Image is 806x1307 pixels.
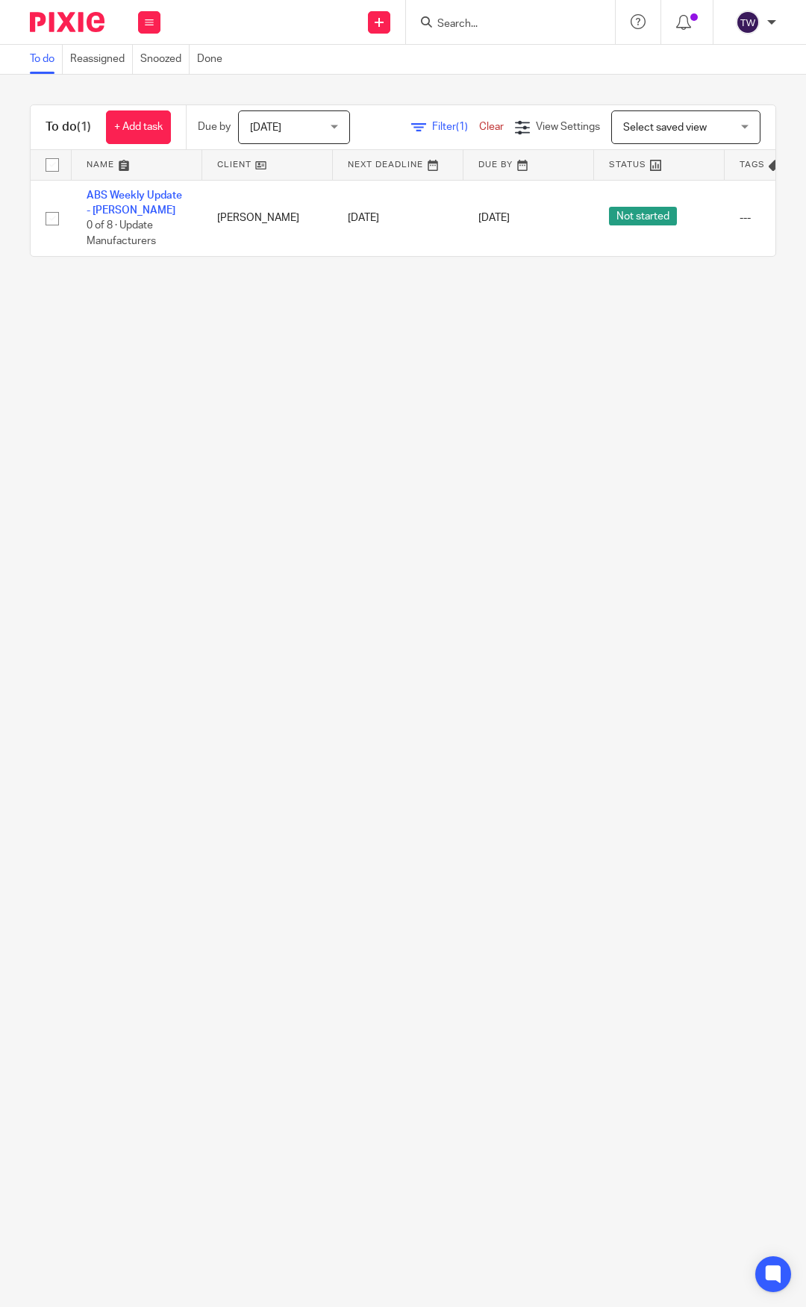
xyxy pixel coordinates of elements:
[77,121,91,133] span: (1)
[202,180,333,256] td: [PERSON_NAME]
[623,122,707,133] span: Select saved view
[436,18,570,31] input: Search
[46,119,91,135] h1: To do
[479,122,504,132] a: Clear
[87,190,182,216] a: ABS Weekly Update - [PERSON_NAME]
[87,220,156,246] span: 0 of 8 · Update Manufacturers
[432,122,479,132] span: Filter
[456,122,468,132] span: (1)
[740,160,765,169] span: Tags
[736,10,760,34] img: svg%3E
[140,45,190,74] a: Snoozed
[30,45,63,74] a: To do
[250,122,281,133] span: [DATE]
[106,110,171,144] a: + Add task
[333,180,463,256] td: [DATE]
[198,119,231,134] p: Due by
[536,122,600,132] span: View Settings
[30,12,104,32] img: Pixie
[197,45,230,74] a: Done
[478,213,510,223] span: [DATE]
[70,45,133,74] a: Reassigned
[609,207,677,225] span: Not started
